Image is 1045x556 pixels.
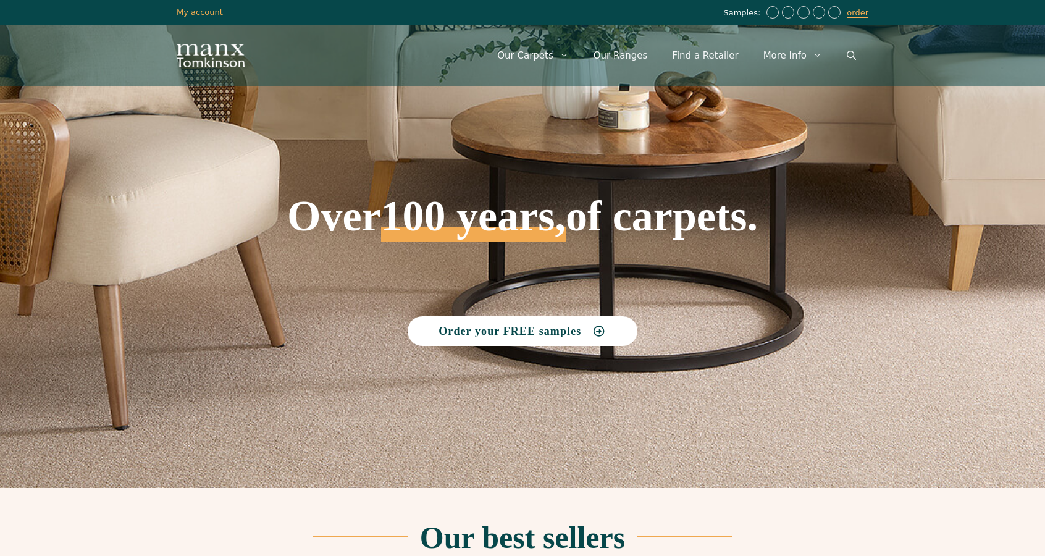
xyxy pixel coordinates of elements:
[177,105,868,242] h1: Over of carpets.
[751,37,834,74] a: More Info
[581,37,660,74] a: Our Ranges
[177,44,245,67] img: Manx Tomkinson
[660,37,750,74] a: Find a Retailer
[439,326,581,337] span: Order your FREE samples
[381,205,566,242] span: 100 years,
[847,8,868,18] a: order
[723,8,763,19] span: Samples:
[485,37,868,74] nav: Primary
[408,316,637,346] a: Order your FREE samples
[834,37,868,74] a: Open Search Bar
[177,7,223,17] a: My account
[420,522,625,553] h2: Our best sellers
[485,37,581,74] a: Our Carpets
